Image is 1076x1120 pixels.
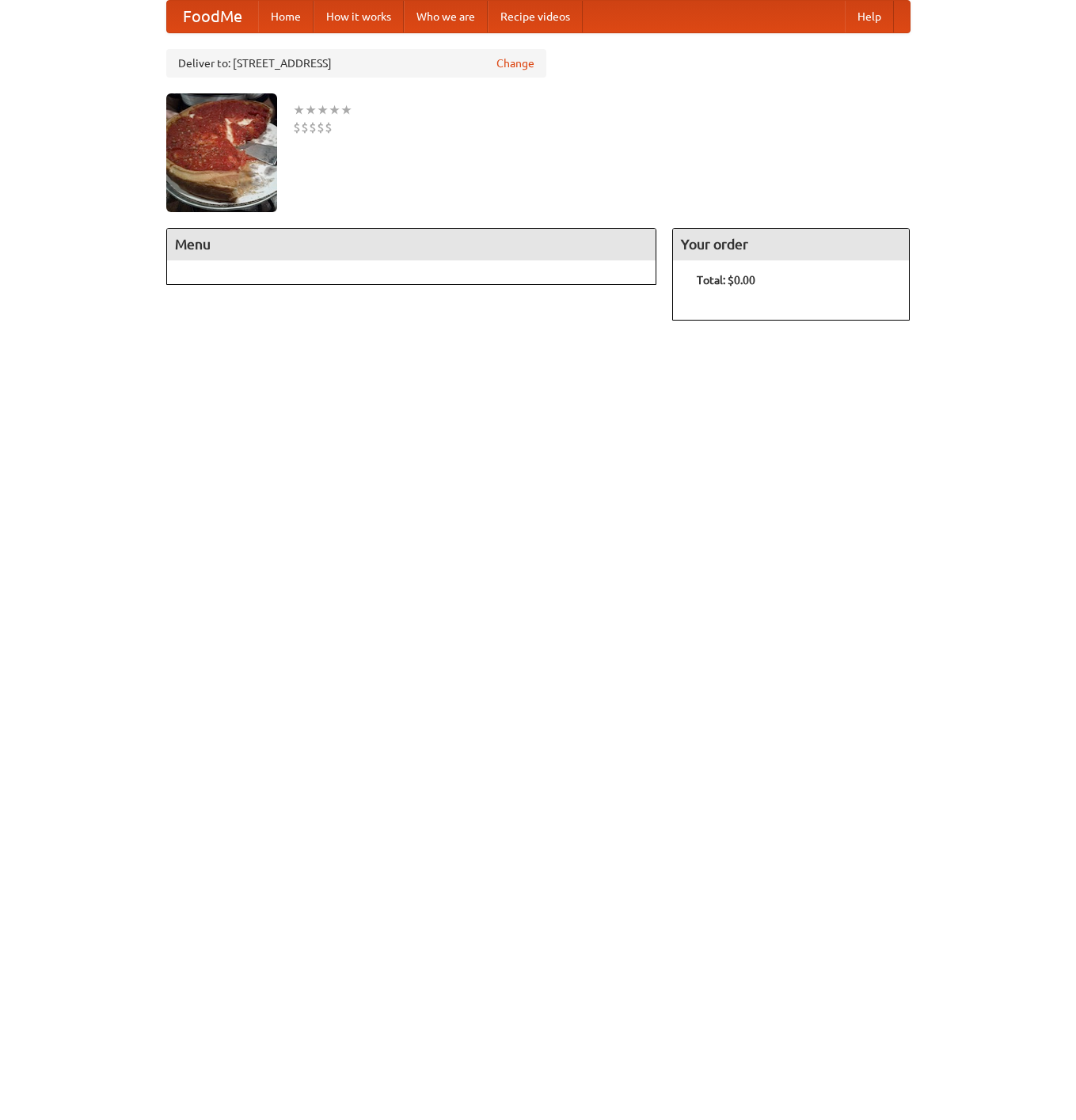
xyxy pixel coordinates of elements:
a: Help [845,1,894,32]
b: Total: $0.00 [697,274,755,287]
img: angular.jpg [166,93,277,212]
a: Change [496,55,534,71]
li: $ [309,119,317,136]
li: ★ [293,101,305,119]
li: $ [293,119,301,136]
h4: Menu [167,229,656,260]
a: Who we are [404,1,488,32]
div: Deliver to: [STREET_ADDRESS] [166,49,546,78]
a: Recipe videos [488,1,583,32]
a: Home [258,1,314,32]
li: ★ [317,101,329,119]
li: ★ [340,101,352,119]
h4: Your order [673,229,909,260]
a: How it works [314,1,404,32]
li: $ [301,119,309,136]
li: ★ [329,101,340,119]
li: ★ [305,101,317,119]
a: FoodMe [167,1,258,32]
li: $ [317,119,325,136]
li: $ [325,119,333,136]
